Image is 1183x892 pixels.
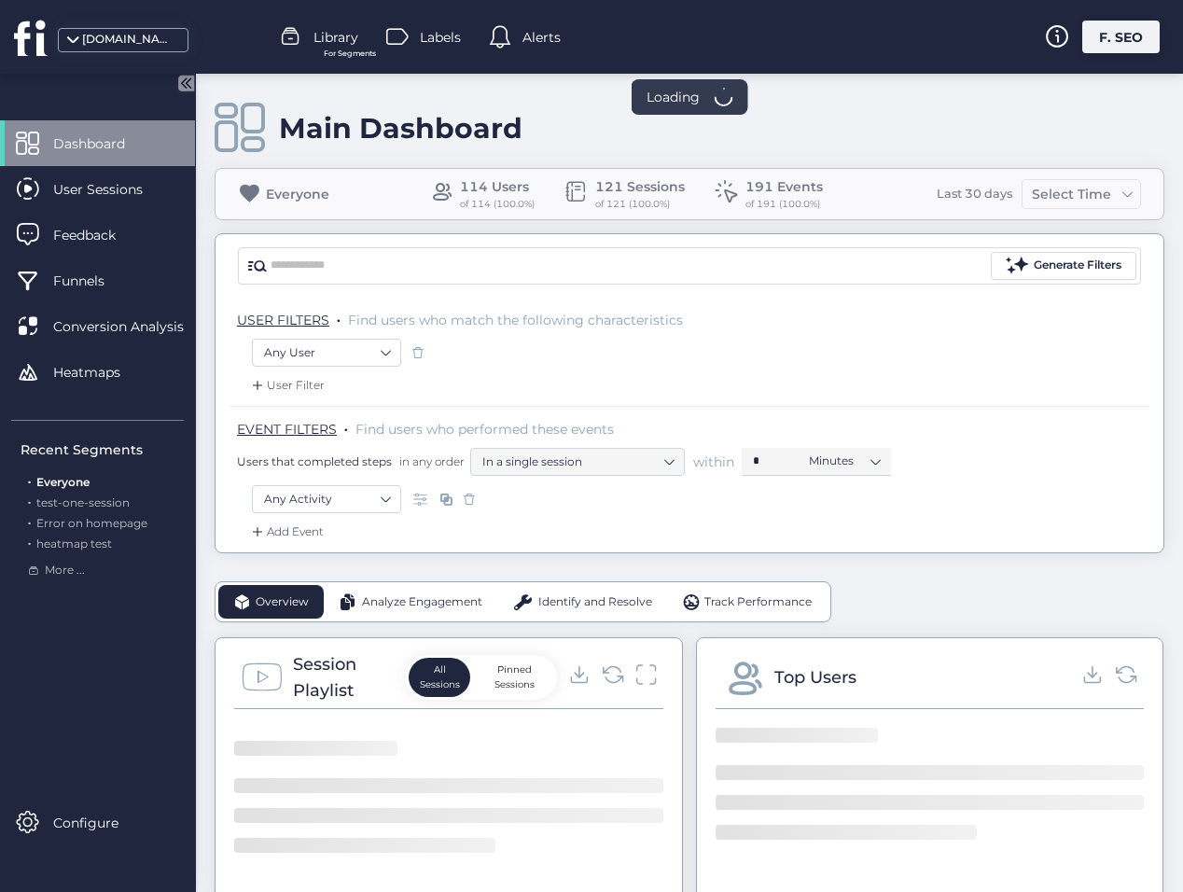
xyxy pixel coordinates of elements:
[248,376,325,395] div: User Filter
[36,516,147,530] span: Error on homepage
[36,475,90,489] span: Everyone
[475,658,553,696] button: Pinned Sessions
[237,453,392,469] span: Users that completed steps
[348,312,683,328] span: Find users who match the following characteristics
[53,362,148,383] span: Heatmaps
[362,593,482,611] span: Analyze Engagement
[45,562,85,579] span: More ...
[774,664,856,690] div: Top Users
[36,495,130,509] span: test-one-session
[53,133,153,154] span: Dashboard
[237,421,337,438] span: EVENT FILTERS
[337,308,341,327] span: .
[28,471,31,489] span: .
[344,417,348,436] span: .
[409,658,470,696] button: All Sessions
[82,31,175,49] div: [DOMAIN_NAME]
[53,813,146,833] span: Configure
[704,593,812,611] span: Track Performance
[28,512,31,530] span: .
[355,421,614,438] span: Find users who performed these events
[53,316,212,337] span: Conversion Analysis
[53,225,144,245] span: Feedback
[313,27,358,48] span: Library
[324,48,376,60] span: For Segments
[53,271,132,291] span: Funnels
[1082,21,1160,53] div: F. SEO
[538,593,652,611] span: Identify and Resolve
[279,111,522,146] div: Main Dashboard
[248,523,324,541] div: Add Event
[293,651,401,704] div: Session Playlist
[28,492,31,509] span: .
[264,485,389,513] nz-select-item: Any Activity
[264,339,389,367] nz-select-item: Any User
[396,453,465,469] span: in any order
[237,312,329,328] span: USER FILTERS
[53,179,171,200] span: User Sessions
[36,537,112,551] span: heatmap test
[420,27,461,48] span: Labels
[647,87,700,107] span: Loading
[522,27,561,48] span: Alerts
[256,593,309,611] span: Overview
[28,533,31,551] span: .
[21,439,184,460] div: Recent Segments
